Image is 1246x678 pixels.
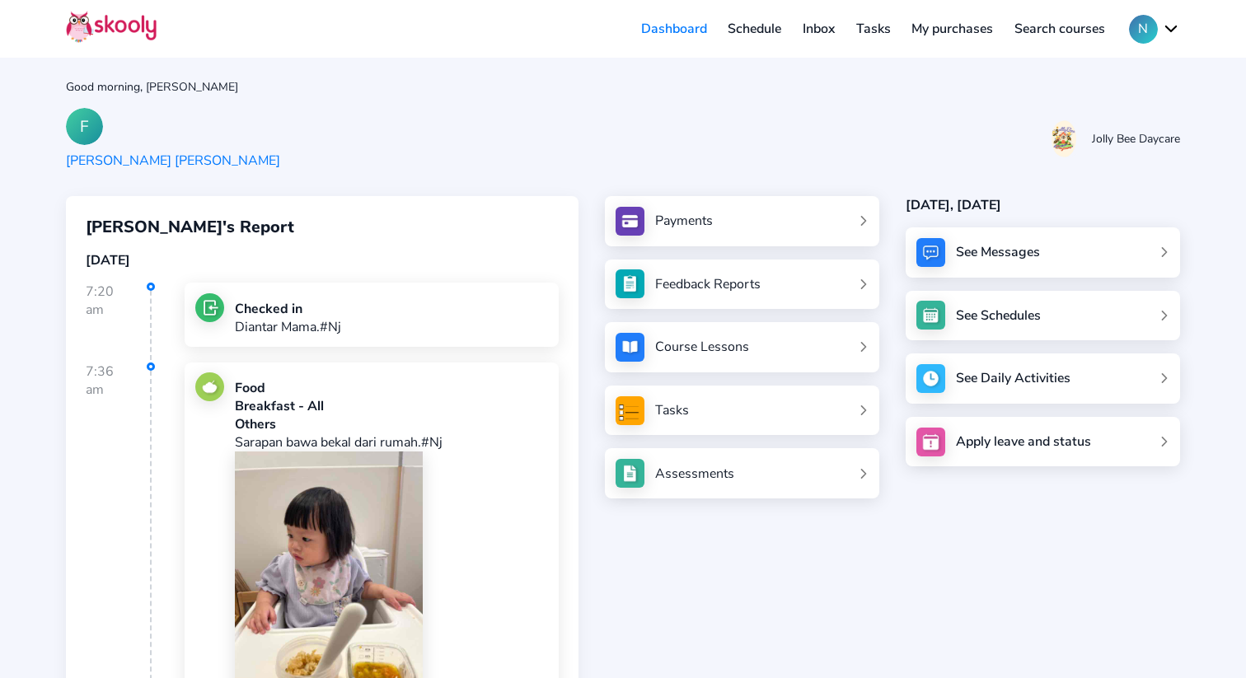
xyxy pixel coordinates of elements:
img: 20201103140951286199961659839494hYz471L5eL1FsRFsP4.jpg [1052,120,1076,157]
a: Assessments [616,459,869,488]
div: Course Lessons [655,338,749,356]
img: apply_leave.jpg [916,428,945,456]
div: See Schedules [956,306,1041,325]
div: Feedback Reports [655,275,761,293]
div: [PERSON_NAME] [PERSON_NAME] [66,152,280,170]
div: [DATE], [DATE] [906,196,1180,214]
img: assessments.jpg [616,459,644,488]
img: tasksForMpWeb.png [616,396,644,425]
span: [PERSON_NAME]'s Report [86,216,294,238]
img: activity.jpg [916,364,945,393]
p: Diantar Mama.#Nj [235,318,341,336]
a: Feedback Reports [616,269,869,298]
img: payments.jpg [616,207,644,236]
div: am [86,301,150,319]
div: Assessments [655,465,734,483]
div: Others [235,415,549,433]
div: Payments [655,212,713,230]
div: Jolly Bee Daycare [1092,131,1180,147]
a: Dashboard [630,16,718,42]
a: Payments [616,207,869,236]
a: See Daily Activities [906,353,1180,404]
button: Nchevron down outline [1129,15,1180,44]
a: Tasks [845,16,902,42]
div: Apply leave and status [956,433,1091,451]
div: F [66,108,103,145]
img: courses.jpg [616,333,644,362]
img: checkin.jpg [195,293,224,322]
a: Inbox [792,16,845,42]
img: schedule.jpg [916,301,945,330]
div: [DATE] [86,251,559,269]
div: Checked in [235,300,341,318]
div: See Daily Activities [956,369,1070,387]
a: Apply leave and status [906,417,1180,467]
a: See Schedules [906,291,1180,341]
div: Tasks [655,401,689,419]
p: Sarapan bawa bekal dari rumah.#Nj [235,433,549,451]
div: 7:20 [86,283,152,360]
a: Tasks [616,396,869,425]
div: Good morning, [PERSON_NAME] [66,79,1180,95]
a: Search courses [1004,16,1116,42]
img: food.jpg [195,372,224,401]
img: Skooly [66,11,157,43]
a: Course Lessons [616,333,869,362]
a: Schedule [718,16,793,42]
div: Breakfast - All [235,397,549,415]
div: Food [235,379,549,397]
img: messages.jpg [916,238,945,267]
a: My purchases [901,16,1004,42]
div: am [86,381,150,399]
img: see_atten.jpg [616,269,644,298]
div: See Messages [956,243,1040,261]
